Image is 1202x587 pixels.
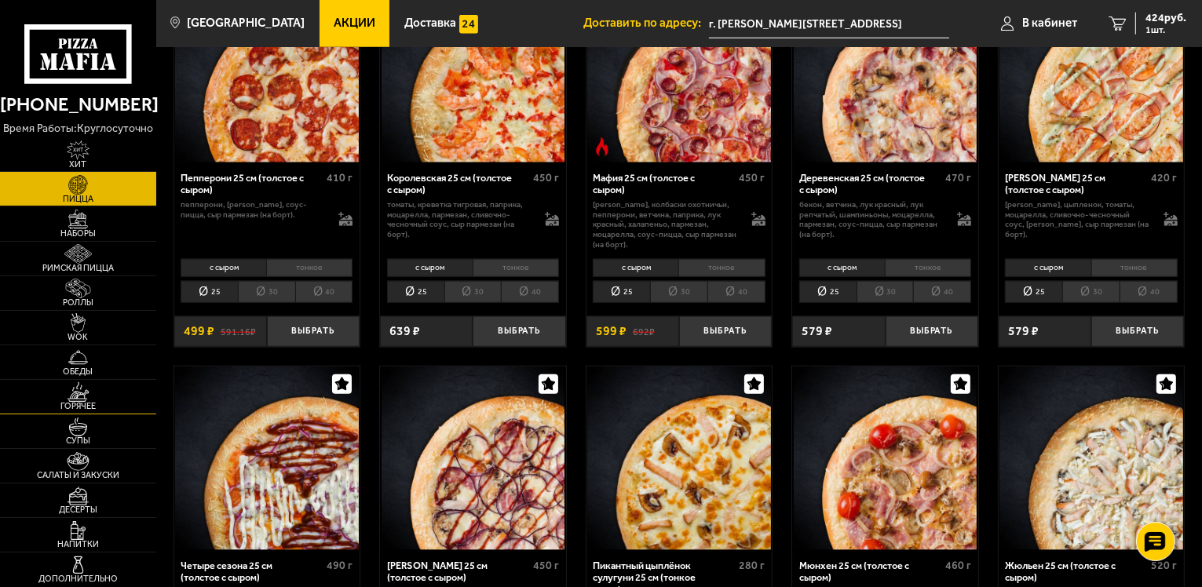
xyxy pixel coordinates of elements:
[583,17,709,29] span: Доставить по адресу:
[593,172,735,196] div: Мафия 25 см (толстое с сыром)
[1005,172,1147,196] div: [PERSON_NAME] 25 см (толстое с сыром)
[387,200,532,240] p: томаты, креветка тигровая, паприка, моцарелла, пармезан, сливочно-чесночный соус, сыр пармезан (н...
[404,17,456,29] span: Доставка
[181,281,238,303] li: 25
[709,9,949,38] span: Санкт-Петербург, г. Пушкин, ул. Магазейная 11
[885,259,971,277] li: тонкое
[1091,259,1178,277] li: тонкое
[792,366,978,550] a: Мюнхен 25 см (толстое с сыром)
[327,559,353,572] span: 490 г
[387,281,444,303] li: 25
[596,325,627,337] span: 599 ₽
[334,17,375,29] span: Акции
[1005,281,1062,303] li: 25
[501,281,559,303] li: 40
[459,15,478,34] img: 15daf4d41897b9f0e9f617042186c801.svg
[1005,560,1147,584] div: Жюльен 25 см (толстое с сыром)
[387,560,529,584] div: [PERSON_NAME] 25 см (толстое с сыром)
[380,366,566,550] a: Чикен Барбекю 25 см (толстое с сыром)
[794,366,977,550] img: Мюнхен 25 см (толстое с сыром)
[799,172,941,196] div: Деревенская 25 см (толстое с сыром)
[945,559,971,572] span: 460 г
[587,366,771,550] img: Пикантный цыплёнок сулугуни 25 см (тонкое тесто)
[633,325,655,337] s: 692 ₽
[679,316,772,347] button: Выбрать
[709,9,949,38] input: Ваш адрес доставки
[593,137,612,156] img: Острое блюдо
[295,281,353,303] li: 40
[533,171,559,184] span: 450 г
[1152,171,1178,184] span: 420 г
[267,316,360,347] button: Выбрать
[913,281,971,303] li: 40
[533,559,559,572] span: 450 г
[327,171,353,184] span: 410 г
[181,259,266,277] li: с сыром
[387,259,473,277] li: с сыром
[473,259,559,277] li: тонкое
[999,366,1185,550] a: Жюльен 25 см (толстое с сыром)
[593,281,650,303] li: 25
[593,259,678,277] li: с сыром
[181,200,326,221] p: пепперони, [PERSON_NAME], соус-пицца, сыр пармезан (на борт).
[266,259,353,277] li: тонкое
[184,325,214,337] span: 499 ₽
[444,281,502,303] li: 30
[175,366,359,550] img: Четыре сезона 25 см (толстое с сыром)
[678,259,765,277] li: тонкое
[238,281,295,303] li: 30
[740,171,765,184] span: 450 г
[945,171,971,184] span: 470 г
[593,200,738,250] p: [PERSON_NAME], колбаски охотничьи, пепперони, ветчина, паприка, лук красный, халапеньо, пармезан,...
[382,366,565,550] img: Чикен Барбекю 25 см (толстое с сыром)
[1008,325,1039,337] span: 579 ₽
[802,325,832,337] span: 579 ₽
[1005,200,1150,240] p: [PERSON_NAME], цыпленок, томаты, моцарелла, сливочно-чесночный соус, [PERSON_NAME], сыр пармезан ...
[799,259,885,277] li: с сыром
[1091,316,1184,347] button: Выбрать
[1120,281,1178,303] li: 40
[1152,559,1178,572] span: 520 г
[1145,25,1186,35] span: 1 шт.
[586,366,773,550] a: Пикантный цыплёнок сулугуни 25 см (тонкое тесто)
[886,316,978,347] button: Выбрать
[1022,17,1077,29] span: В кабинет
[1062,281,1120,303] li: 30
[650,281,707,303] li: 30
[174,366,360,550] a: Четыре сезона 25 см (толстое с сыром)
[1145,13,1186,24] span: 424 руб.
[221,325,256,337] s: 591.16 ₽
[740,559,765,572] span: 280 г
[187,17,305,29] span: [GEOGRAPHIC_DATA]
[181,560,323,584] div: Четыре сезона 25 см (толстое с сыром)
[707,281,765,303] li: 40
[799,200,944,240] p: бекон, ветчина, лук красный, лук репчатый, шампиньоны, моцарелла, пармезан, соус-пицца, сыр парме...
[857,281,914,303] li: 30
[387,172,529,196] div: Королевская 25 см (толстое с сыром)
[1005,259,1091,277] li: с сыром
[999,366,1183,550] img: Жюльен 25 см (толстое с сыром)
[799,560,941,584] div: Мюнхен 25 см (толстое с сыром)
[389,325,420,337] span: 639 ₽
[473,316,565,347] button: Выбрать
[799,281,857,303] li: 25
[181,172,323,196] div: Пепперони 25 см (толстое с сыром)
